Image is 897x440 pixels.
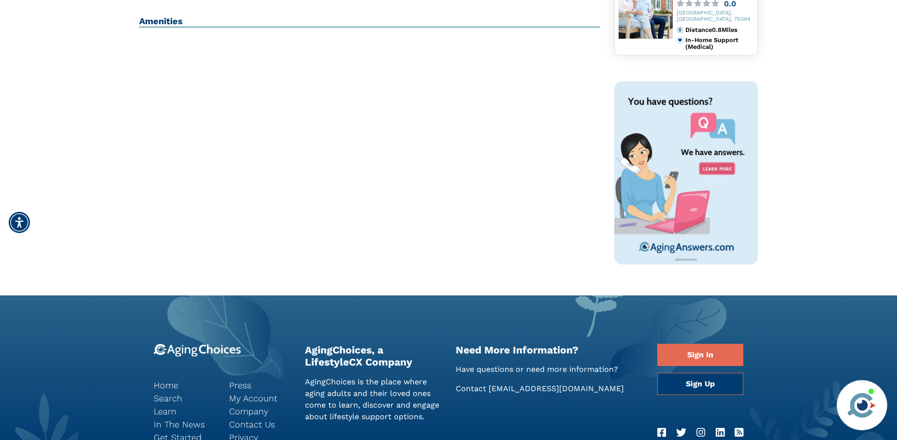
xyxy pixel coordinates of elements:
h2: Need More Information? [456,344,643,356]
a: In The News [154,418,215,431]
a: [EMAIL_ADDRESS][DOMAIN_NAME] [489,384,624,393]
h2: AgingChoices, a LifestyleCX Company [305,344,442,368]
img: avatar [845,389,878,422]
a: Home [154,379,215,392]
img: distance.svg [677,27,683,33]
p: AgingChoices is the place where aging adults and their loved ones come to learn, discover and eng... [305,376,442,423]
img: 9-logo.svg [154,344,241,357]
a: Search [154,392,215,405]
div: [GEOGRAPHIC_DATA], [GEOGRAPHIC_DATA], 75094 [677,10,754,23]
img: You have questions? We have answers. AgingAnswers. [614,81,758,264]
a: Sign In [657,344,743,366]
div: Distance 0.8 Miles [685,27,753,33]
iframe: iframe [706,242,887,374]
a: Company [229,405,290,418]
div: Accessibility Menu [9,212,30,233]
a: Sign Up [657,373,743,395]
h2: Amenities [139,16,600,28]
a: Learn [154,405,215,418]
p: Contact [456,383,643,395]
a: My Account [229,392,290,405]
a: Press [229,379,290,392]
div: In-Home Support (Medical) [685,37,753,51]
img: primary.svg [677,37,683,44]
p: Have questions or need more information? [456,364,643,375]
a: Contact Us [229,418,290,431]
